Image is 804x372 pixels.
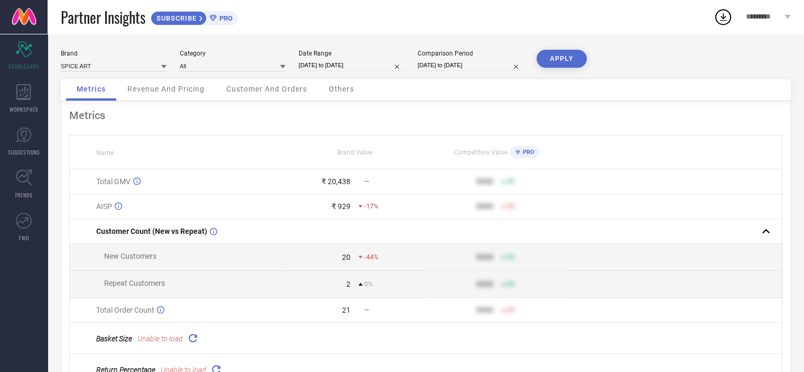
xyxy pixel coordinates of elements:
span: Competitors Value [454,149,507,156]
span: PRO [520,149,534,156]
span: SUBSCRIBE [151,14,199,22]
div: Brand [61,50,167,57]
span: -44% [364,253,378,261]
div: 9999 [476,306,493,314]
span: 0% [364,280,373,288]
span: — [364,306,369,314]
span: Partner Insights [61,6,145,28]
span: 50 [507,203,514,210]
div: Metrics [69,109,782,122]
span: Revenue And Pricing [127,85,205,93]
div: 21 [342,306,350,314]
div: 9999 [476,280,493,288]
span: FWD [19,234,29,242]
span: SCORECARDS [8,62,40,70]
div: Category [180,50,285,57]
div: 20 [342,253,350,261]
span: TRENDS [15,191,33,199]
span: Metrics [77,85,106,93]
span: Customer And Orders [226,85,307,93]
span: 50 [507,306,514,314]
div: ₹ 929 [331,202,350,211]
span: Repeat Customers [104,279,165,287]
div: 9999 [476,202,493,211]
span: Name [96,149,114,157]
span: Unable to load [137,334,183,343]
div: Reload "Basket Size " [186,331,200,346]
span: Basket Size [96,334,132,343]
div: 2 [346,280,350,288]
button: APPLY [537,50,587,68]
span: Brand Value [337,149,372,156]
span: AISP [96,202,112,211]
span: Total GMV [96,177,131,186]
div: Comparison Period [418,50,523,57]
input: Select date range [299,60,404,71]
span: WORKSPACE [10,105,39,113]
input: Select comparison period [418,60,523,71]
span: Customer Count (New vs Repeat) [96,227,207,235]
span: 50 [507,253,514,261]
span: Others [329,85,354,93]
span: SUGGESTIONS [8,148,40,156]
div: 9999 [476,177,493,186]
span: Total Order Count [96,306,154,314]
span: — [364,178,369,185]
a: SUBSCRIBEPRO [151,8,238,25]
div: ₹ 20,438 [321,177,350,186]
span: -17% [364,203,378,210]
span: 50 [507,178,514,185]
div: Date Range [299,50,404,57]
span: PRO [217,14,233,22]
div: 9999 [476,253,493,261]
span: New Customers [104,252,156,260]
div: Open download list [714,7,733,26]
span: 50 [507,280,514,288]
